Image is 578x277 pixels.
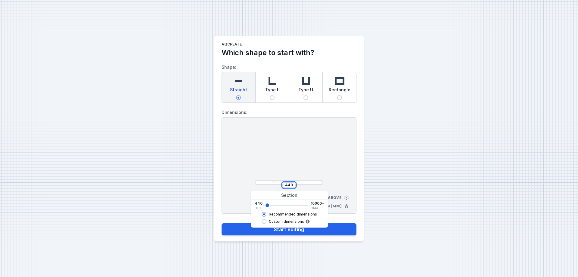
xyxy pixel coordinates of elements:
[270,95,275,100] input: Type L
[262,219,266,224] input: Custom dimensions
[266,75,278,87] img: l-shaped.svg
[298,87,313,95] span: Type U
[255,201,263,206] span: 440
[269,212,317,217] span: Recommended dimensions
[222,42,356,48] h1: AQcreate
[222,62,356,103] label: Shape:
[256,206,263,209] span: min
[236,95,241,100] input: Straight
[334,75,346,87] img: rectangle.svg
[230,87,247,95] span: Straight
[337,95,342,100] input: Rectangle
[265,87,279,95] span: Type L
[251,191,328,200] div: Section
[269,219,304,224] span: Custom dimensions
[300,75,312,87] img: u-shaped.svg
[329,87,350,95] span: Rectangle
[232,75,244,87] img: straight.svg
[284,183,294,187] input: Dimension [mm]
[262,212,266,217] input: Recommended dimensions
[311,206,318,209] span: max
[303,95,308,100] input: Type U
[222,48,356,58] h2: Which shape to start with?
[311,201,324,206] span: 10000+
[222,108,356,117] label: Dimensions:
[222,223,356,235] button: Start editing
